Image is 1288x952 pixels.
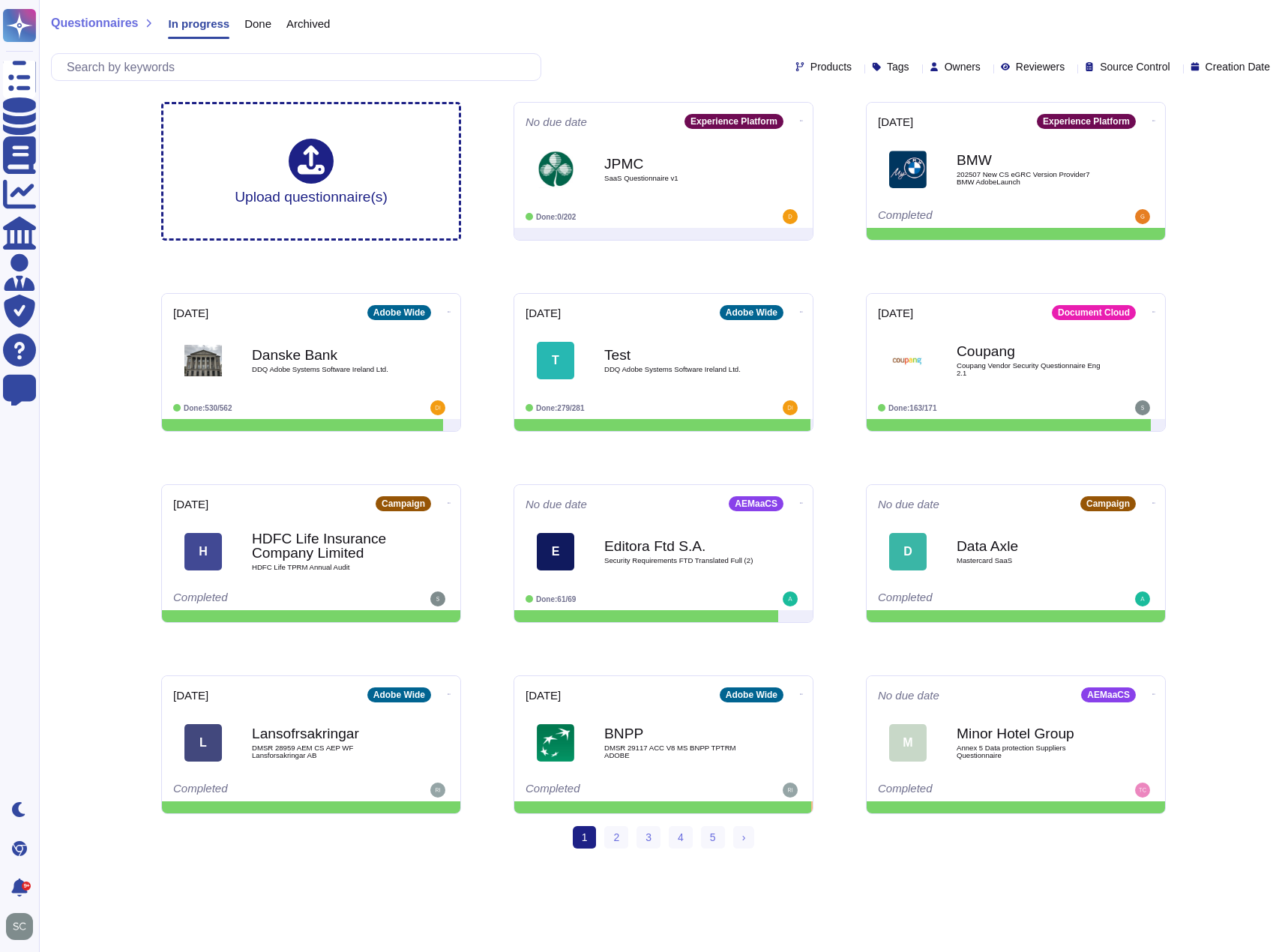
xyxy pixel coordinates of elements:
span: Questionnaires [51,17,138,29]
span: No due date [878,498,939,510]
img: user [1135,591,1150,606]
div: L [184,724,222,762]
div: AEMaaCS [1081,687,1136,702]
div: E [537,533,574,570]
img: Logo [889,151,927,188]
img: Logo [184,342,222,379]
div: Completed [526,783,709,798]
span: Products [810,61,852,72]
img: user [1135,783,1150,798]
img: Logo [537,724,574,762]
b: BMW [957,153,1107,167]
span: [DATE] [878,116,913,127]
span: SaaS Questionnaire v1 [604,175,754,182]
span: [DATE] [173,690,208,701]
span: Source Control [1100,61,1170,72]
button: user [3,910,43,943]
b: Danske Bank [252,348,402,362]
span: Mastercard SaaS [957,557,1107,564]
span: Done: 279/281 [536,404,585,412]
div: Completed [173,591,357,606]
img: user [430,591,445,606]
div: Experience Platform [684,114,783,129]
span: In progress [168,18,229,29]
span: HDFC Life TPRM Annual Audit [252,564,402,571]
span: DDQ Adobe Systems Software Ireland Ltd. [252,366,402,373]
span: No due date [526,116,587,127]
b: Minor Hotel Group [957,726,1107,741]
a: 4 [669,826,693,849]
div: AEMaaCS [729,496,783,511]
img: user [6,913,33,940]
b: Test [604,348,754,362]
input: Search by keywords [59,54,541,80]
span: › [742,831,746,843]
span: DDQ Adobe Systems Software Ireland Ltd. [604,366,754,373]
span: Security Requirements FTD Translated Full (2) [604,557,754,564]
span: [DATE] [173,498,208,510]
span: DMSR 29117 ACC V8 MS BNPP TPTRM ADOBE [604,744,754,759]
span: Reviewers [1016,61,1065,72]
div: D [889,533,927,570]
span: Done: 61/69 [536,595,576,603]
img: user [1135,209,1150,224]
span: No due date [878,690,939,701]
div: Campaign [1080,496,1136,511]
span: [DATE] [878,307,913,319]
span: 202507 New CS eGRC Version Provider7 BMW AdobeLaunch [957,171,1107,185]
div: H [184,533,222,570]
span: [DATE] [526,307,561,319]
img: user [783,591,798,606]
div: Upload questionnaire(s) [235,139,388,204]
b: Coupang [957,344,1107,358]
b: Data Axle [957,539,1107,553]
span: Done: 530/562 [184,404,232,412]
img: user [783,209,798,224]
span: DMSR 28959 AEM CS AEP WF Lansforsakringar AB [252,744,402,759]
span: Annex 5 Data protection Suppliers Questionnaire [957,744,1107,759]
img: user [783,400,798,415]
a: 5 [701,826,725,849]
div: Completed [878,209,1062,224]
div: T [537,342,574,379]
img: user [1135,400,1150,415]
span: Done: 0/202 [536,213,576,221]
div: Completed [878,591,1062,606]
img: user [430,783,445,798]
img: Logo [889,342,927,379]
span: No due date [526,498,587,510]
div: Completed [173,783,357,798]
a: 3 [637,826,660,849]
div: Adobe Wide [367,305,431,320]
span: [DATE] [173,307,208,319]
div: M [889,724,927,762]
span: Creation Date [1206,61,1270,72]
span: Owners [945,61,981,72]
b: JPMC [604,157,754,171]
b: BNPP [604,726,754,741]
div: Adobe Wide [367,687,431,702]
b: Editora Ftd S.A. [604,539,754,553]
span: Tags [887,61,909,72]
span: Archived [286,18,330,29]
div: Adobe Wide [720,305,783,320]
span: Done: 163/171 [888,404,937,412]
div: Document Cloud [1052,305,1136,320]
b: HDFC Life Insurance Company Limited [252,531,402,560]
b: Lansofrsakringar [252,726,402,741]
img: user [783,783,798,798]
div: Adobe Wide [720,687,783,702]
div: Campaign [376,496,431,511]
img: Logo [537,151,574,188]
span: [DATE] [526,690,561,701]
div: Completed [878,783,1062,798]
div: Experience Platform [1037,114,1136,129]
span: 1 [573,826,597,849]
img: user [430,400,445,415]
span: Done [244,18,271,29]
a: 2 [604,826,628,849]
span: Coupang Vendor Security Questionnaire Eng 2.1 [957,362,1107,376]
div: 9+ [22,882,31,891]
